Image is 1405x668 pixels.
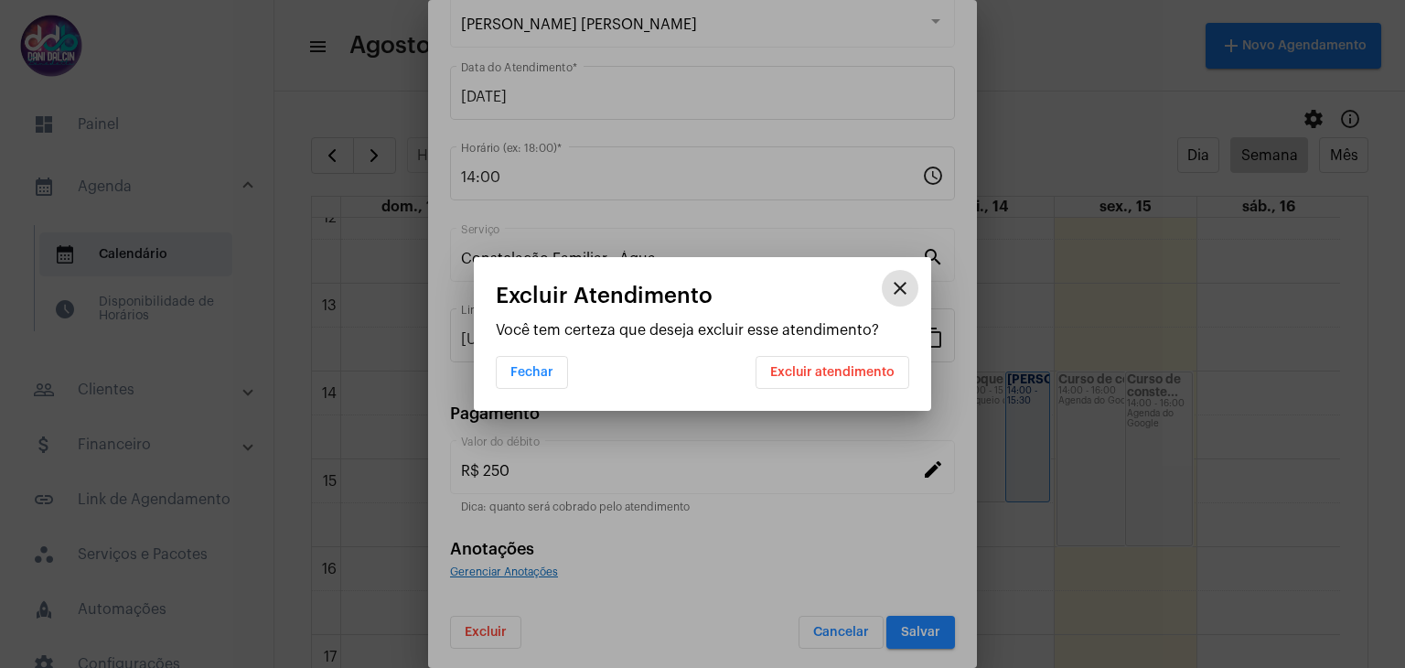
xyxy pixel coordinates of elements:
button: Excluir atendimento [756,356,909,389]
span: Fechar [510,366,553,379]
span: Excluir atendimento [770,366,895,379]
mat-icon: close [889,277,911,299]
button: Fechar [496,356,568,389]
p: Você tem certeza que deseja excluir esse atendimento? [496,322,909,339]
span: Excluir Atendimento [496,284,713,307]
